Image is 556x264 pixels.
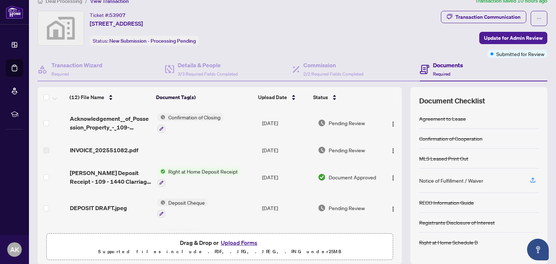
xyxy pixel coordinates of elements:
td: [DATE] [259,139,315,162]
td: [DATE] [259,162,315,193]
button: Transaction Communication [441,11,526,23]
span: Drag & Drop orUpload FormsSupported files include .PDF, .JPG, .JPEG, .PNG under25MB [47,234,393,260]
span: New Submission - Processing Pending [109,38,196,44]
th: Status [310,87,377,107]
span: Document Checklist [419,96,485,106]
th: Upload Date [255,87,310,107]
div: Registrants Disclosure of Interest [419,218,495,226]
span: Required [433,71,450,77]
button: Logo [387,117,399,129]
img: Logo [390,121,396,127]
div: MLS Leased Print Out [419,154,468,162]
span: INVOICE_202551082.pdf [70,146,138,154]
span: AK [10,244,19,255]
span: Submitted for Review [496,50,544,58]
span: 2/2 Required Fields Completed [303,71,363,77]
span: [PERSON_NAME] Deposit Receipt - 109 - 1440 Clarriage Crt [PERSON_NAME].pdf [70,169,152,186]
span: ellipsis [536,16,542,21]
img: Status Icon [157,229,165,237]
td: [DATE] [259,223,315,255]
h4: Details & People [178,61,238,69]
span: DEPOSIT DRAFT.jpeg [70,204,127,212]
span: (12) File Name [69,93,104,101]
div: Agreement to Lease [419,115,466,123]
span: Update for Admin Review [484,32,543,44]
div: RECO Information Guide [419,199,474,206]
span: Acknowledgement__of_Possession_Property_-_109-1440_Clarriage_Crt_Milton.pdf [70,114,152,132]
button: Status IconRight at Home Deposit Receipt [157,167,241,187]
td: [DATE] [259,107,315,139]
th: Document Tag(s) [153,87,255,107]
div: Confirmation of Cooperation [419,135,483,142]
img: Status Icon [157,199,165,206]
img: Document Status [318,204,326,212]
span: Pending Review [329,146,365,154]
button: Logo [387,202,399,214]
button: Upload Forms [219,238,260,247]
span: Upload Date [258,93,287,101]
button: Logo [387,171,399,183]
span: Drag & Drop or [180,238,260,247]
img: Logo [390,175,396,181]
span: Confirmation of Closing [165,113,223,121]
span: 3/3 Required Fields Completed [178,71,238,77]
span: Schedule(s) [165,229,198,237]
button: Status IconConfirmation of Closing [157,113,223,133]
div: Status: [90,36,199,46]
span: Status [313,93,328,101]
img: Document Status [318,173,326,181]
span: Pending Review [329,204,365,212]
span: Right at Home Deposit Receipt [165,167,241,175]
span: Deposit Cheque [165,199,208,206]
div: Right at Home Schedule B [419,238,478,246]
img: Status Icon [157,113,165,121]
span: [STREET_ADDRESS] [90,19,143,28]
h4: Commission [303,61,363,69]
button: Open asap [527,239,549,260]
th: (12) File Name [67,87,153,107]
img: Document Status [318,146,326,154]
h4: Documents [433,61,463,69]
span: Document Approved [329,173,376,181]
img: Document Status [318,119,326,127]
img: Logo [390,206,396,212]
button: Logo [387,144,399,156]
button: Status IconSchedule(s) [157,229,198,249]
td: [DATE] [259,193,315,224]
span: 53907 [109,12,126,18]
img: Logo [390,148,396,154]
img: Status Icon [157,167,165,175]
img: svg%3e [38,11,84,45]
div: Transaction Communication [455,11,521,23]
img: logo [6,5,23,19]
button: Status IconDeposit Cheque [157,199,208,218]
div: Ticket #: [90,11,126,19]
p: Supported files include .PDF, .JPG, .JPEG, .PNG under 25 MB [51,247,388,256]
div: Notice of Fulfillment / Waiver [419,176,483,184]
span: Pending Review [329,119,365,127]
h4: Transaction Wizard [51,61,102,69]
span: Required [51,71,69,77]
button: Update for Admin Review [479,32,547,44]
